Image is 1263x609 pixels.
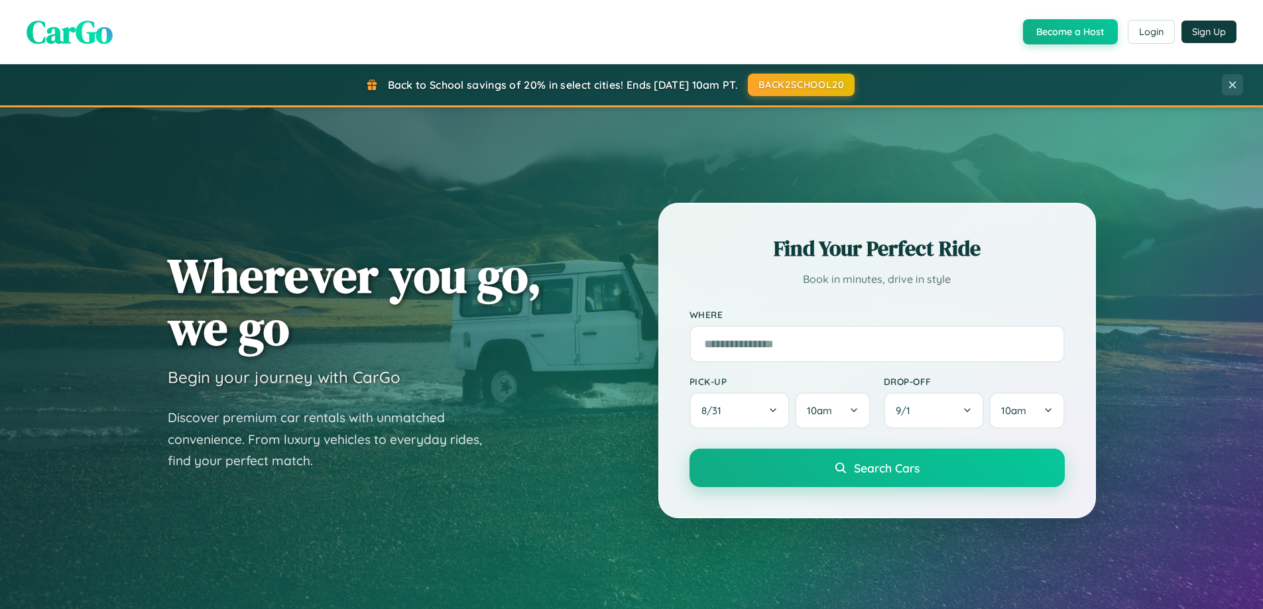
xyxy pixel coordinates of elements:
button: 10am [795,392,870,429]
button: Login [1128,20,1175,44]
button: 8/31 [690,392,790,429]
button: BACK2SCHOOL20 [748,74,855,96]
span: 9 / 1 [896,404,917,417]
label: Drop-off [884,376,1065,387]
h3: Begin your journey with CarGo [168,367,400,387]
button: Sign Up [1181,21,1236,43]
h2: Find Your Perfect Ride [690,234,1065,263]
h1: Wherever you go, we go [168,249,542,354]
span: Back to School savings of 20% in select cities! Ends [DATE] 10am PT. [388,78,738,91]
label: Where [690,309,1065,320]
p: Discover premium car rentals with unmatched convenience. From luxury vehicles to everyday rides, ... [168,407,499,472]
button: 9/1 [884,392,985,429]
span: CarGo [27,10,113,54]
button: Become a Host [1023,19,1118,44]
span: 8 / 31 [701,404,728,417]
span: 10am [807,404,832,417]
span: Search Cars [854,461,920,475]
p: Book in minutes, drive in style [690,270,1065,289]
button: Search Cars [690,449,1065,487]
button: 10am [989,392,1064,429]
label: Pick-up [690,376,871,387]
span: 10am [1001,404,1026,417]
